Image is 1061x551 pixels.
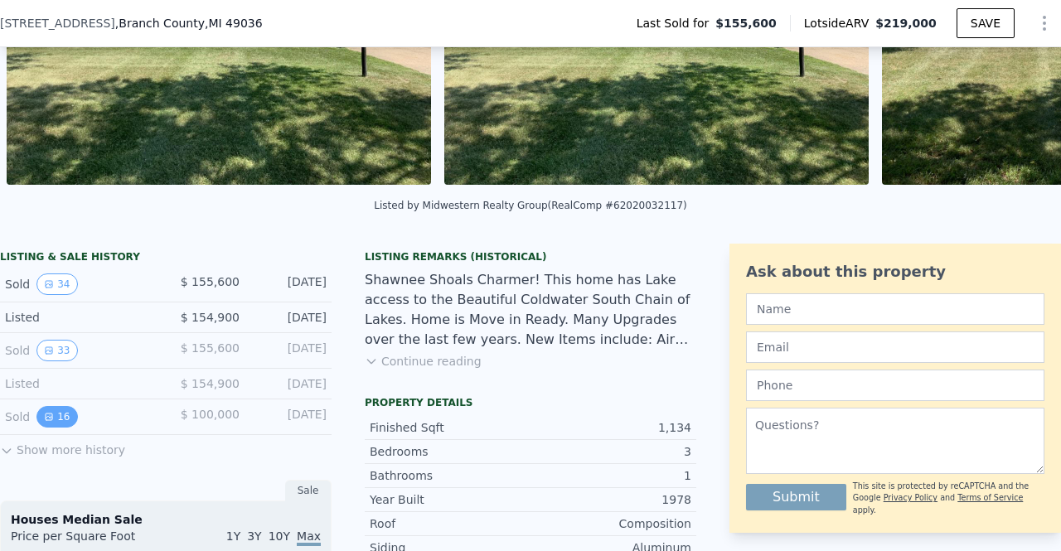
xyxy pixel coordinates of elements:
[226,529,240,543] span: 1Y
[205,17,263,30] span: , MI 49036
[11,511,321,528] div: Houses Median Sale
[365,396,696,409] div: Property details
[253,273,327,295] div: [DATE]
[365,270,696,350] div: Shawnee Shoals Charmer! This home has Lake access to the Beautiful Coldwater South Chain of Lakes...
[5,340,153,361] div: Sold
[5,406,153,428] div: Sold
[181,377,240,390] span: $ 154,900
[875,17,937,30] span: $219,000
[253,309,327,326] div: [DATE]
[181,408,240,421] span: $ 100,000
[746,260,1044,283] div: Ask about this property
[365,250,696,263] div: Listing Remarks (Historical)
[285,480,332,501] div: Sale
[269,529,290,543] span: 10Y
[115,15,263,31] span: , Branch County
[530,443,691,460] div: 3
[884,493,937,502] a: Privacy Policy
[181,341,240,355] span: $ 155,600
[5,375,153,392] div: Listed
[253,406,327,428] div: [DATE]
[370,515,530,532] div: Roof
[36,340,77,361] button: View historical data
[530,515,691,532] div: Composition
[253,340,327,361] div: [DATE]
[957,493,1023,502] a: Terms of Service
[530,491,691,508] div: 1978
[530,467,691,484] div: 1
[253,375,327,392] div: [DATE]
[637,15,716,31] span: Last Sold for
[365,353,482,370] button: Continue reading
[957,8,1015,38] button: SAVE
[374,200,686,211] div: Listed by Midwestern Realty Group (RealComp #62020032117)
[247,529,261,543] span: 3Y
[853,481,1044,516] div: This site is protected by reCAPTCHA and the Google and apply.
[36,273,77,295] button: View historical data
[370,443,530,460] div: Bedrooms
[530,419,691,436] div: 1,134
[297,529,321,546] span: Max
[804,15,875,31] span: Lotside ARV
[370,491,530,508] div: Year Built
[370,419,530,436] div: Finished Sqft
[181,311,240,324] span: $ 154,900
[746,293,1044,325] input: Name
[746,331,1044,363] input: Email
[181,275,240,288] span: $ 155,600
[5,273,153,295] div: Sold
[746,484,846,510] button: Submit
[1028,7,1061,40] button: Show Options
[715,15,777,31] span: $155,600
[36,406,77,428] button: View historical data
[5,309,153,326] div: Listed
[746,370,1044,401] input: Phone
[370,467,530,484] div: Bathrooms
